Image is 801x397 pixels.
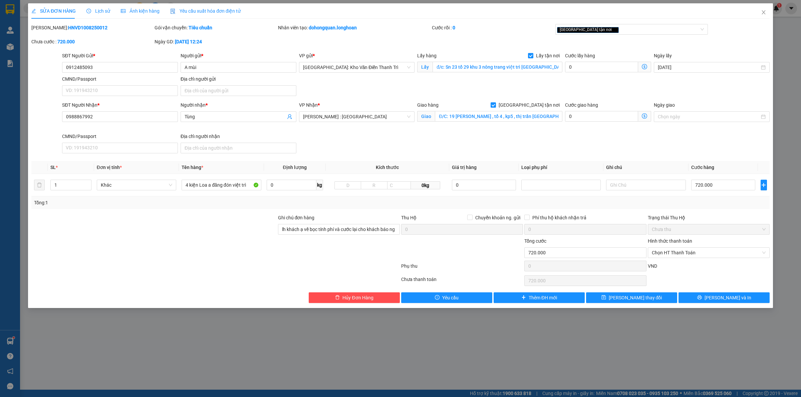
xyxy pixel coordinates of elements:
span: up [86,181,90,185]
div: Người nhận [181,101,296,109]
b: 720.000 [57,39,75,44]
span: exclamation-circle [435,295,440,300]
span: Lấy [417,62,433,72]
div: SĐT Người Nhận [62,101,178,109]
span: dollar-circle [642,113,647,119]
input: Ngày lấy [658,64,760,71]
button: delete [34,180,45,190]
span: Tổng cước [524,238,546,244]
input: Địa chỉ của người nhận [181,143,296,153]
span: Chuyển khoản ng. gửi [473,214,523,221]
label: Ngày giao [654,102,675,108]
input: Giao tận nơi [435,111,562,122]
input: Cước giao hàng [565,111,638,122]
span: 0kg [411,181,440,189]
input: Ghi Chú [606,180,686,190]
span: SL [50,165,56,170]
span: plus [521,295,526,300]
span: clock-circle [86,9,91,13]
span: Định lượng [283,165,307,170]
span: Lấy hàng [417,53,437,58]
span: delete [335,295,340,300]
span: edit [31,9,36,13]
button: printer[PERSON_NAME] và In [679,292,770,303]
span: Lịch sử [86,8,110,14]
span: picture [121,9,125,13]
span: Decrease Value [84,185,91,190]
span: Giao hàng [417,102,439,108]
input: C [387,181,411,189]
input: VD: Bàn, Ghế [182,180,261,190]
label: Ghi chú đơn hàng [278,215,315,220]
input: Ngày giao [658,113,760,120]
label: Cước lấy hàng [565,53,595,58]
div: Phụ thu [400,262,524,274]
div: Cước rồi : [432,24,554,31]
div: Tổng: 1 [34,199,309,206]
span: down [86,186,90,190]
div: Gói vận chuyển: [155,24,276,31]
div: Địa chỉ người gửi [181,75,296,83]
span: Kích thước [376,165,399,170]
button: Close [754,3,773,22]
span: plus [761,182,767,188]
input: Cước lấy hàng [565,62,638,72]
span: VP Nhận [299,102,318,108]
b: Tiêu chuẩn [189,25,212,30]
span: kg [316,180,323,190]
span: close [761,10,766,15]
span: close-circle [762,251,766,255]
span: Hồ Chí Minh : Kho Quận 12 [303,112,411,122]
div: Nhân viên tạo: [278,24,431,31]
button: plus [761,180,767,190]
input: Lấy tận nơi [433,62,562,72]
span: close-circle [761,65,766,70]
span: Thêm ĐH mới [529,294,557,301]
div: SĐT Người Gửi [62,52,178,59]
div: Ngày GD: [155,38,276,45]
button: deleteHủy Đơn Hàng [309,292,400,303]
button: plusThêm ĐH mới [494,292,585,303]
span: Chưa thu [652,224,766,234]
th: Ghi chú [603,161,688,174]
span: Yêu cầu [442,294,459,301]
div: CMND/Passport [62,133,178,140]
div: Trạng thái Thu Hộ [648,214,770,221]
div: CMND/Passport [62,75,178,83]
span: Ảnh kiện hàng [121,8,160,14]
input: Địa chỉ của người gửi [181,85,296,96]
div: Người gửi [181,52,296,59]
span: printer [697,295,702,300]
span: close [613,28,616,31]
div: Chưa cước : [31,38,153,45]
button: save[PERSON_NAME] thay đổi [586,292,677,303]
div: Địa chỉ người nhận [181,133,296,140]
label: Hình thức thanh toán [648,238,692,244]
span: user-add [287,114,292,119]
span: [GEOGRAPHIC_DATA] tận nơi [557,27,619,33]
span: Hủy Đơn Hàng [342,294,373,301]
div: VP gửi [299,52,415,59]
span: Khác [101,180,172,190]
span: Đơn vị tính [97,165,122,170]
span: [PERSON_NAME] và In [705,294,751,301]
th: Loại phụ phí [519,161,603,174]
span: Cước hàng [691,165,714,170]
input: R [361,181,387,189]
span: save [601,295,606,300]
span: SỬA ĐƠN HÀNG [31,8,76,14]
span: Thu Hộ [401,215,417,220]
span: [PERSON_NAME] thay đổi [609,294,662,301]
span: Giao [417,111,435,122]
span: Increase Value [84,180,91,185]
span: dollar-circle [642,64,647,69]
div: Chưa thanh toán [400,276,524,287]
span: Tên hàng [182,165,203,170]
b: dohongquan.longhoan [309,25,357,30]
span: Hà Nội: Kho Văn Điển Thanh Trì [303,62,411,72]
b: 0 [453,25,455,30]
b: HNVD1008250012 [68,25,107,30]
span: Chọn HT Thanh Toán [652,248,766,258]
input: Ghi chú đơn hàng [278,224,400,235]
input: D [334,181,361,189]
